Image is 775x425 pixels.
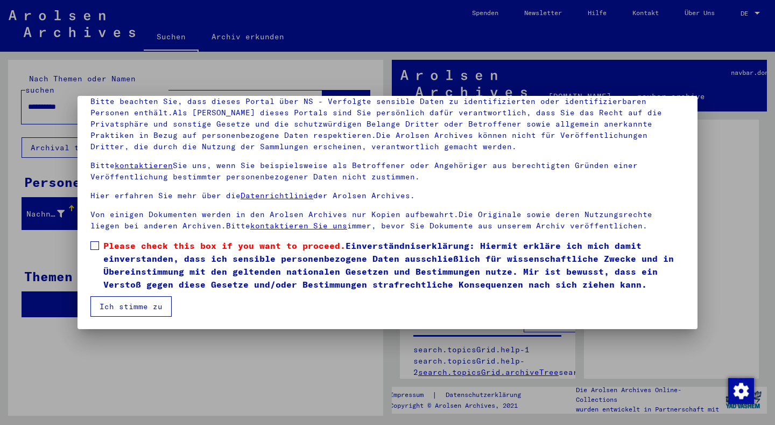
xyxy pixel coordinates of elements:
span: Please check this box if you want to proceed. [103,240,346,251]
button: Ich stimme zu [90,296,172,317]
img: Zustimmung ändern [728,378,754,404]
a: kontaktieren [115,161,173,170]
span: Einverständniserklärung: Hiermit erkläre ich mich damit einverstanden, dass ich sensible personen... [103,239,685,291]
p: Hier erfahren Sie mehr über die der Arolsen Archives. [90,190,685,201]
div: Zustimmung ändern [728,378,753,403]
p: Bitte beachten Sie, dass dieses Portal über NS - Verfolgte sensible Daten zu identifizierten oder... [90,96,685,152]
a: Datenrichtlinie [241,191,313,200]
p: Von einigen Dokumenten werden in den Arolsen Archives nur Kopien aufbewahrt.Die Originale sowie d... [90,209,685,232]
a: kontaktieren Sie uns [250,221,347,231]
p: Bitte Sie uns, wenn Sie beispielsweise als Betroffener oder Angehöriger aus berechtigten Gründen ... [90,160,685,183]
